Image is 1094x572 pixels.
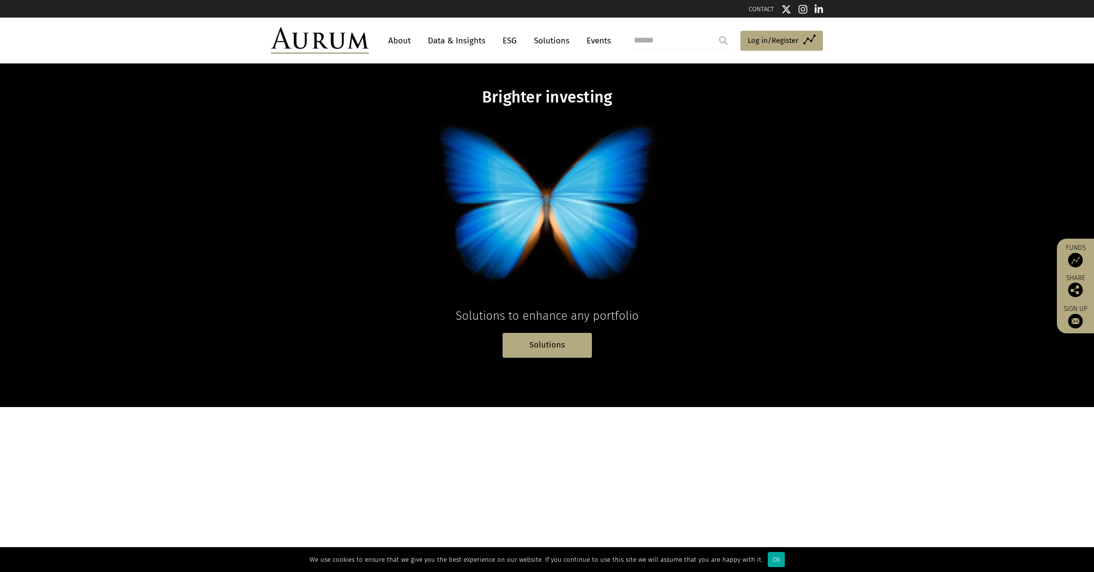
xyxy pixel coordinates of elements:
[1068,253,1083,267] img: Access Funds
[498,32,522,50] a: ESG
[714,31,733,50] input: Submit
[423,32,490,50] a: Data & Insights
[740,31,823,51] a: Log in/Register
[1062,275,1089,297] div: Share
[1068,314,1083,328] img: Sign up to our newsletter
[456,309,639,323] span: Solutions to enhance any portfolio
[815,4,823,14] img: Linkedin icon
[799,4,807,14] img: Instagram icon
[781,4,791,14] img: Twitter icon
[1062,244,1089,267] a: Funds
[503,333,592,358] a: Solutions
[529,32,574,50] a: Solutions
[582,32,611,50] a: Events
[1062,305,1089,328] a: Sign up
[748,35,799,46] span: Log in/Register
[749,5,774,13] a: CONTACT
[768,552,785,567] div: Ok
[271,27,369,54] img: Aurum
[1068,283,1083,297] img: Share this post
[358,88,736,107] h1: Brighter investing
[383,32,416,50] a: About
